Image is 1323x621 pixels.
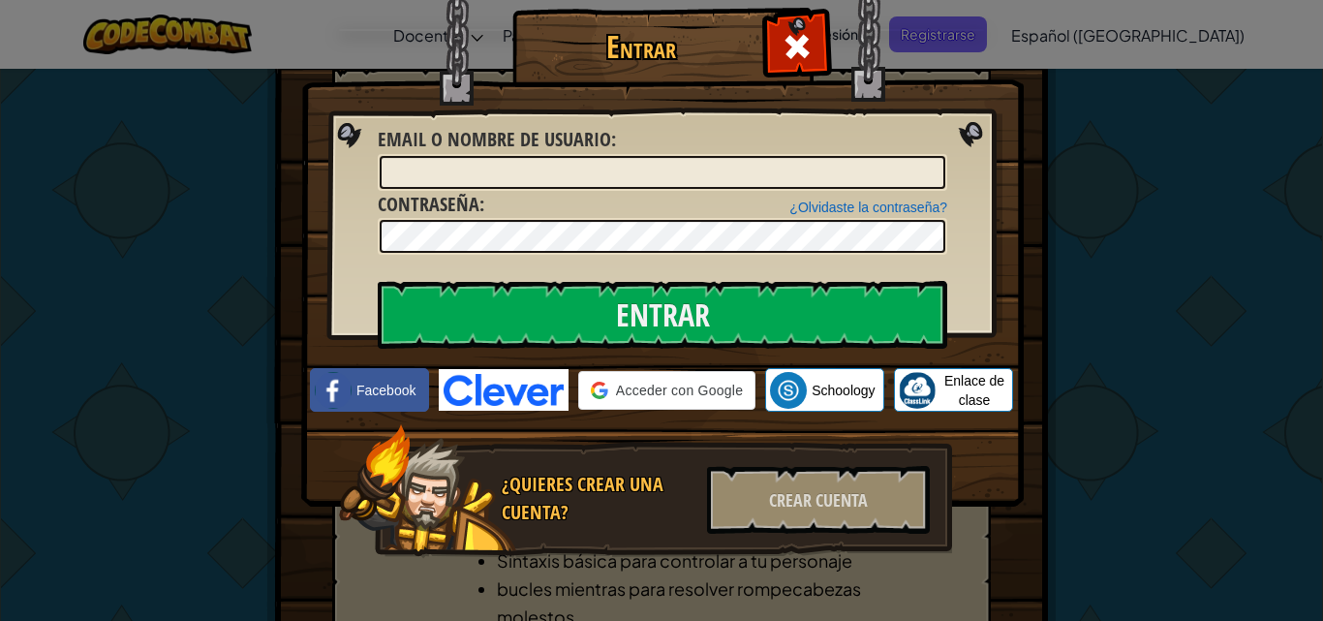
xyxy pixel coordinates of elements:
[789,200,947,215] a: ¿Olvidaste la contraseña?
[356,383,415,398] font: Facebook
[378,281,947,349] input: Entrar
[899,372,936,409] img: classlink-logo-small.png
[812,383,875,398] font: Schoology
[578,371,755,410] div: Acceder con Google
[611,126,616,152] font: :
[606,25,676,68] font: Entrar
[616,383,743,398] font: Acceder con Google
[378,191,479,217] font: Contraseña
[378,126,611,152] font: Email o Nombre de usuario
[502,471,663,525] font: ¿Quieres crear una cuenta?
[479,191,484,217] font: :
[439,369,569,411] img: clever-logo-blue.png
[944,373,1004,408] font: Enlace de clase
[315,372,352,409] img: facebook_small.png
[770,372,807,409] img: schoology.png
[769,488,868,512] font: Crear cuenta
